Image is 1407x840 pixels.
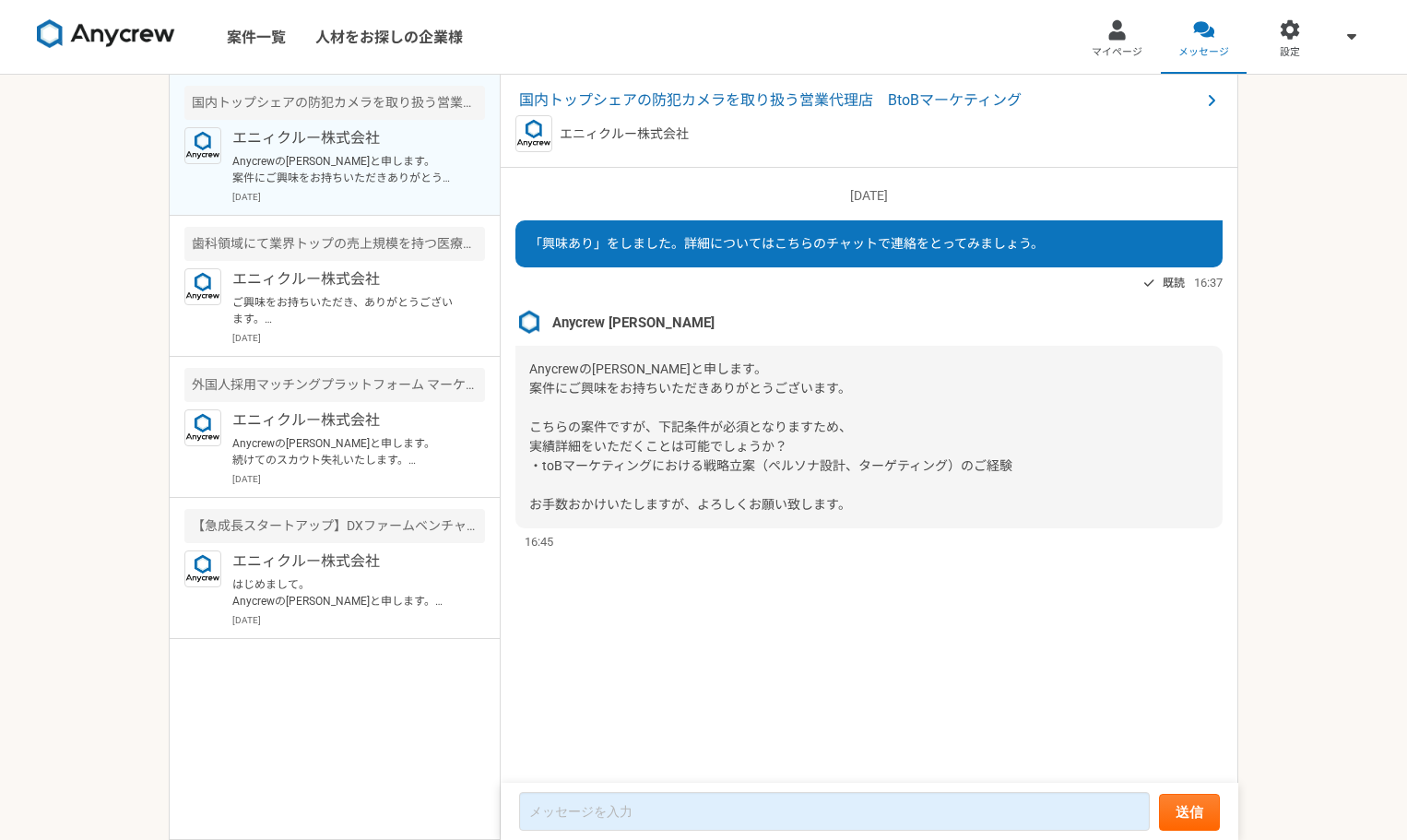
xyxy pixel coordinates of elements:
[525,533,553,550] span: 16:45
[232,409,460,432] p: エニィクルー株式会社
[232,190,485,204] p: [DATE]
[1159,794,1220,831] button: 送信
[232,435,460,468] p: Anycrewの[PERSON_NAME]と申します。 続けてのスカウト失礼いたします。 本案件でご活躍頂けるのではと思いご連絡を差し上げました。 案件ページの内容をご確認頂き、もし条件など合致...
[232,268,460,290] p: エニィクルー株式会社
[529,236,1044,251] span: 「興味あり」をしました。詳細についてはこちらのチャットで連絡をとってみましょう。
[519,89,1200,112] span: 国内トップシェアの防犯カメラを取り扱う営業代理店 BtoBマーケティング
[232,576,460,609] p: はじめまして。 Anycrewの[PERSON_NAME]と申します。 プロフィールを拝見して、本案件でご活躍頂けるのではと思いご連絡を差し上げました。 案件ページの内容をご確認頂き、もし条件な...
[184,550,221,587] img: logo_text_blue_01.png
[1163,272,1185,294] span: 既読
[184,86,485,120] div: 国内トップシェアの防犯カメラを取り扱う営業代理店 BtoBマーケティング
[1178,45,1229,60] span: メッセージ
[184,227,485,261] div: 歯科領域にて業界トップの売上規模を持つ医療法人 マーケティングアドバイザー
[1194,274,1223,291] span: 16:37
[529,361,1012,512] span: Anycrewの[PERSON_NAME]と申します。 案件にご興味をお持ちいただきありがとうございます。 こちらの案件ですが、下記条件が必須となりますため、 実績詳細をいただくことは可能でしょ...
[552,313,715,333] span: Anycrew [PERSON_NAME]
[232,472,485,486] p: [DATE]
[184,409,221,446] img: logo_text_blue_01.png
[560,124,689,144] p: エニィクルー株式会社
[184,368,485,402] div: 外国人採用マッチングプラットフォーム マーケティング責任者
[184,268,221,305] img: logo_text_blue_01.png
[1092,45,1142,60] span: マイページ
[184,509,485,543] div: 【急成長スタートアップ】DXファームベンチャー 広告マネージャー
[232,153,460,186] p: Anycrewの[PERSON_NAME]と申します。 案件にご興味をお持ちいただきありがとうございます。 こちらの案件ですが、下記条件が必須となりますため、 実績詳細をいただくことは可能でしょ...
[515,186,1223,206] p: [DATE]
[37,19,175,49] img: 8DqYSo04kwAAAAASUVORK5CYII=
[1280,45,1300,60] span: 設定
[232,613,485,627] p: [DATE]
[232,331,485,345] p: [DATE]
[232,127,460,149] p: エニィクルー株式会社
[515,309,543,337] img: %E3%82%B9%E3%82%AF%E3%83%AA%E3%83%BC%E3%83%B3%E3%82%B7%E3%83%A7%E3%83%83%E3%83%88_2025-08-07_21.4...
[232,294,460,327] p: ご興味をお持ちいただき、ありがとうございます。 必須要件や、歓迎要件につきましては、いかがでしょうか？ 箇条書き等、テキストで構いませんので、それぞれご回答いただければと思います。
[232,550,460,573] p: エニィクルー株式会社
[515,115,552,152] img: logo_text_blue_01.png
[184,127,221,164] img: logo_text_blue_01.png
